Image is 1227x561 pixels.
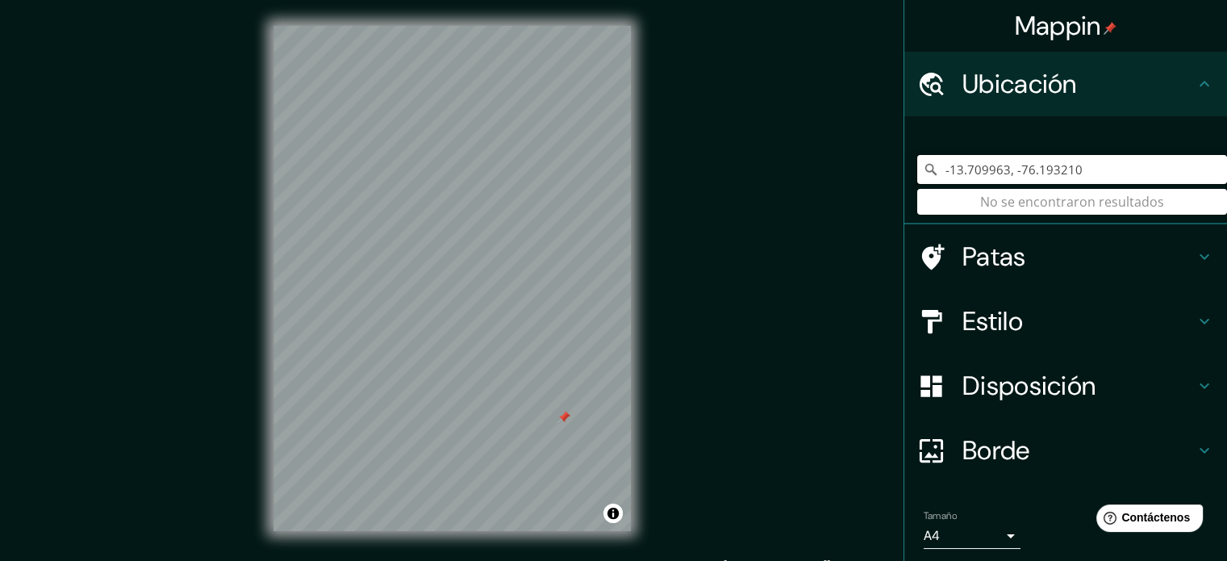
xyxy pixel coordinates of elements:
div: Disposición [904,354,1227,418]
input: Elige tu ciudad o zona [917,155,1227,184]
div: Borde [904,418,1227,483]
font: Estilo [962,304,1023,338]
font: Borde [962,433,1030,467]
button: Activar o desactivar atribución [603,504,623,523]
font: Patas [962,240,1026,274]
div: A4 [924,523,1020,549]
div: Patas [904,224,1227,289]
div: Estilo [904,289,1227,354]
font: Disposición [962,369,1096,403]
font: Mappin [1015,9,1101,43]
img: pin-icon.png [1104,22,1116,35]
font: A4 [924,527,940,544]
font: No se encontraron resultados [980,193,1164,211]
div: Ubicación [904,52,1227,116]
font: Ubicación [962,67,1077,101]
font: Tamaño [924,509,957,522]
iframe: Lanzador de widgets de ayuda [1083,498,1209,543]
canvas: Mapa [273,26,631,531]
